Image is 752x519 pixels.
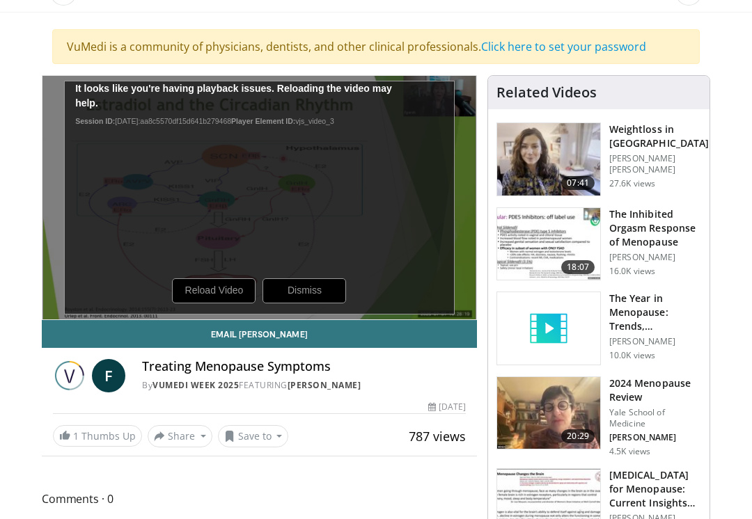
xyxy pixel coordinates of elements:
div: By FEATURING [142,379,466,392]
a: Click here to set your password [481,39,646,54]
p: Yale School of Medicine [609,407,701,429]
h3: [MEDICAL_DATA] for Menopause: Current Insights and Futu… [609,468,701,510]
a: 18:07 The Inhibited Orgasm Response of Menopause [PERSON_NAME] 16.0K views [496,207,701,281]
a: F [92,359,125,392]
span: Comments 0 [42,490,477,508]
img: 9983fed1-7565-45be-8934-aef1103ce6e2.150x105_q85_crop-smart_upscale.jpg [497,123,600,195]
span: 18:07 [561,260,595,274]
span: 20:29 [561,429,595,443]
a: 20:29 2024 Menopause Review Yale School of Medicine [PERSON_NAME] 4.5K views [496,376,701,457]
h3: The Year in Menopause: Trends, Controversies & Future Directions [609,292,701,333]
video-js: Video Player [42,76,476,319]
div: VuMedi is a community of physicians, dentists, and other clinical professionals. [52,29,700,64]
img: Vumedi Week 2025 [53,359,86,392]
span: 787 views [409,428,466,445]
a: [PERSON_NAME] [288,379,361,391]
a: The Year in Menopause: Trends, Controversies & Future Directions [PERSON_NAME] 10.0K views [496,292,701,365]
img: video_placeholder_short.svg [497,292,600,365]
a: Email [PERSON_NAME] [42,320,477,348]
button: Share [148,425,212,447]
div: [DATE] [428,401,466,413]
p: [PERSON_NAME] [609,432,701,443]
button: Save to [218,425,289,447]
span: 07:41 [561,176,595,190]
p: 10.0K views [609,350,655,361]
img: 283c0f17-5e2d-42ba-a87c-168d447cdba4.150x105_q85_crop-smart_upscale.jpg [497,208,600,280]
h4: Treating Menopause Symptoms [142,359,466,374]
h3: 2024 Menopause Review [609,376,701,404]
img: 692f135d-47bd-4f7e-b54d-786d036e68d3.150x105_q85_crop-smart_upscale.jpg [497,377,600,449]
a: Vumedi Week 2025 [152,379,239,391]
a: 07:41 Weightloss in [GEOGRAPHIC_DATA] [PERSON_NAME] [PERSON_NAME] 27.6K views [496,122,701,196]
p: [PERSON_NAME] [PERSON_NAME] [609,153,709,175]
p: [PERSON_NAME] [609,252,701,263]
p: [PERSON_NAME] [609,336,701,347]
a: 1 Thumbs Up [53,425,142,447]
p: 4.5K views [609,446,650,457]
p: 16.0K views [609,266,655,277]
p: 27.6K views [609,178,655,189]
h3: The Inhibited Orgasm Response of Menopause [609,207,701,249]
h4: Related Videos [496,84,597,101]
h3: Weightloss in [GEOGRAPHIC_DATA] [609,122,709,150]
span: 1 [73,429,79,442]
